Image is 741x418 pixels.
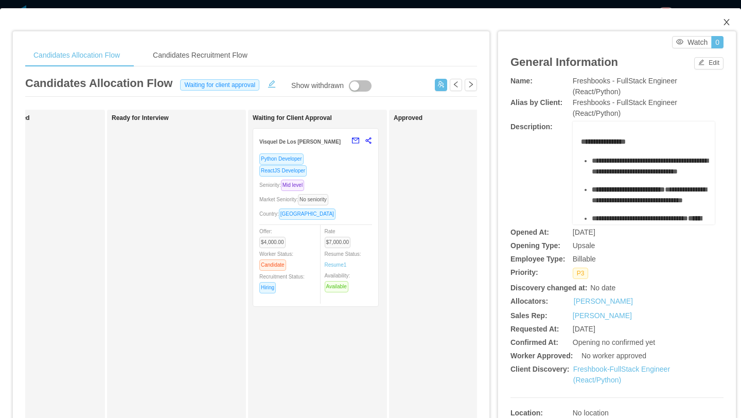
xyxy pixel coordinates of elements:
span: $7,000.00 [325,237,351,248]
span: P3 [573,268,589,279]
span: [GEOGRAPHIC_DATA] [279,208,336,220]
span: Candidate [259,259,286,271]
h1: Waiting for Client Approval [253,114,397,122]
span: $4,000.00 [259,237,286,248]
b: Description: [510,123,553,131]
span: Available [325,281,348,292]
span: Opening no confirmed yet [573,338,655,346]
div: Candidates Recruitment Flow [145,44,256,67]
b: Alias by Client: [510,98,562,107]
i: icon: close [722,18,731,26]
b: Allocators: [510,297,548,305]
button: icon: eyeWatch [672,36,712,48]
button: icon: editEdit [694,57,724,69]
b: Location: [510,409,543,417]
a: [PERSON_NAME] [573,311,632,320]
b: Client Discovery: [510,365,569,373]
span: Hiring [259,282,276,293]
a: [PERSON_NAME] [574,296,633,307]
article: Candidates Allocation Flow [25,75,172,92]
span: Country: [259,211,340,217]
span: Waiting for client approval [180,79,259,91]
span: [DATE] [573,228,595,236]
div: Show withdrawn [291,80,344,92]
span: Seniority: [259,182,308,188]
span: Availability: [325,273,352,289]
span: No seniority [298,194,328,205]
span: Market Seniority: [259,197,332,202]
a: Freshbook-FullStack Engineer (React/Python) [573,365,670,384]
span: Offer: [259,229,290,245]
div: rdw-wrapper [573,121,715,224]
b: Sales Rep: [510,311,548,320]
b: Name: [510,77,533,85]
b: Opening Type: [510,241,560,250]
span: Upsale [573,241,595,250]
button: icon: edit [263,78,280,88]
button: icon: usergroup-add [435,79,447,91]
span: No date [590,284,615,292]
span: Python Developer [259,153,304,165]
article: General Information [510,54,618,71]
span: No worker approved [581,352,646,360]
b: Requested At: [510,325,559,333]
span: Resume Status: [325,251,361,268]
b: Confirmed At: [510,338,558,346]
span: Worker Status: [259,251,293,268]
button: icon: right [465,79,477,91]
button: mail [346,133,360,149]
div: Candidates Allocation Flow [25,44,128,67]
button: Close [712,8,741,37]
span: Recruitment Status: [259,274,305,290]
span: Freshbooks - FullStack Engineer (React/Python) [573,98,677,117]
h1: Ready for Interview [112,114,256,122]
div: rdw-editor [581,136,707,239]
b: Discovery changed at: [510,284,587,292]
span: Billable [573,255,596,263]
b: Priority: [510,268,538,276]
button: icon: left [450,79,462,91]
span: Freshbooks - FullStack Engineer (React/Python) [573,77,677,96]
strong: Visquel De Los [PERSON_NAME] [259,139,341,145]
button: 0 [711,36,724,48]
h1: Approved [394,114,538,122]
span: Mid level [281,180,304,191]
b: Worker Approved: [510,352,573,360]
b: Opened At: [510,228,549,236]
span: Rate [325,229,355,245]
span: share-alt [365,137,372,144]
span: [DATE] [573,325,595,333]
b: Employee Type: [510,255,565,263]
span: ReactJS Developer [259,165,307,177]
a: Resume1 [325,261,347,269]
